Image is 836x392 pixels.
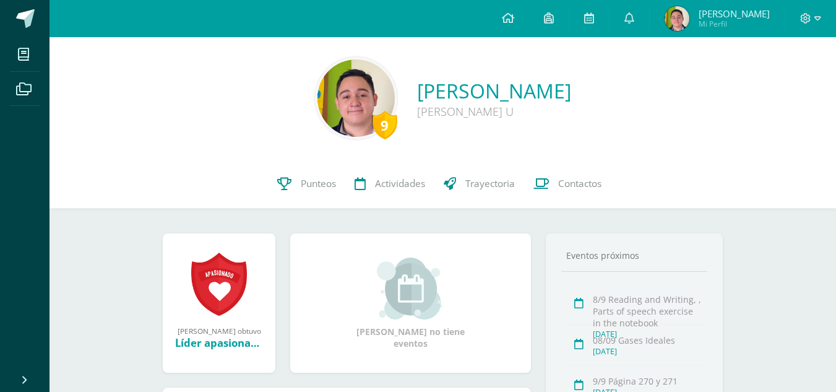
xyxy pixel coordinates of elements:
div: Eventos próximos [561,250,707,261]
div: 08/09 Gases Ideales [593,334,704,346]
a: Punteos [268,159,345,209]
span: Contactos [558,177,601,190]
div: [PERSON_NAME] obtuvo [175,326,263,336]
a: Contactos [524,159,611,209]
img: event_small.png [377,258,444,320]
span: Trayectoria [465,177,515,190]
span: Mi Perfil [699,19,770,29]
span: Punteos [301,177,336,190]
div: Líder apasionado [175,336,263,350]
div: [PERSON_NAME] no tiene eventos [349,258,473,349]
a: Actividades [345,159,434,209]
img: 2ac621d885da50cde50dcbe7d88617bc.png [665,6,689,31]
a: [PERSON_NAME] [417,77,571,104]
div: [DATE] [593,346,704,357]
div: 9/9 Página 270 y 271 [593,375,704,387]
span: [PERSON_NAME] [699,7,770,20]
span: Actividades [375,177,425,190]
div: 8/9 Reading and Writing, , Parts of speech exercise in the notebook [593,294,704,329]
a: Trayectoria [434,159,524,209]
div: 9 [373,111,397,139]
div: [PERSON_NAME] U [417,104,571,119]
img: fe5d303ce3532757106afe807bf553e8.png [317,59,395,137]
